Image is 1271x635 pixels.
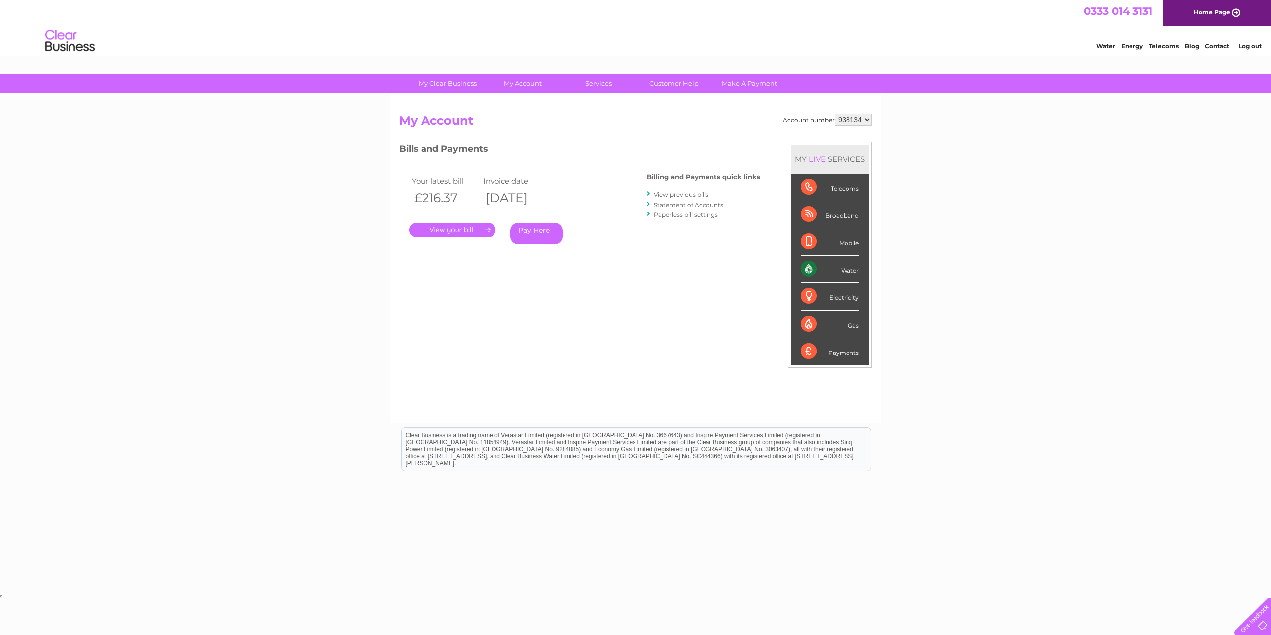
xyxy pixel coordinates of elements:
[1084,5,1152,17] a: 0333 014 3131
[482,74,564,93] a: My Account
[791,145,869,173] div: MY SERVICES
[1149,42,1179,50] a: Telecoms
[801,338,859,365] div: Payments
[510,223,563,244] a: Pay Here
[558,74,639,93] a: Services
[409,174,481,188] td: Your latest bill
[801,256,859,283] div: Water
[801,228,859,256] div: Mobile
[647,173,760,181] h4: Billing and Payments quick links
[633,74,715,93] a: Customer Help
[399,114,872,133] h2: My Account
[45,26,95,56] img: logo.png
[708,74,790,93] a: Make A Payment
[654,211,718,218] a: Paperless bill settings
[1205,42,1229,50] a: Contact
[409,188,481,208] th: £216.37
[801,174,859,201] div: Telecoms
[1238,42,1262,50] a: Log out
[481,174,552,188] td: Invoice date
[654,191,708,198] a: View previous bills
[801,283,859,310] div: Electricity
[807,154,828,164] div: LIVE
[481,188,552,208] th: [DATE]
[1096,42,1115,50] a: Water
[654,201,723,209] a: Statement of Accounts
[783,114,872,126] div: Account number
[399,142,760,159] h3: Bills and Payments
[409,223,495,237] a: .
[407,74,489,93] a: My Clear Business
[402,5,871,48] div: Clear Business is a trading name of Verastar Limited (registered in [GEOGRAPHIC_DATA] No. 3667643...
[801,201,859,228] div: Broadband
[801,311,859,338] div: Gas
[1121,42,1143,50] a: Energy
[1185,42,1199,50] a: Blog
